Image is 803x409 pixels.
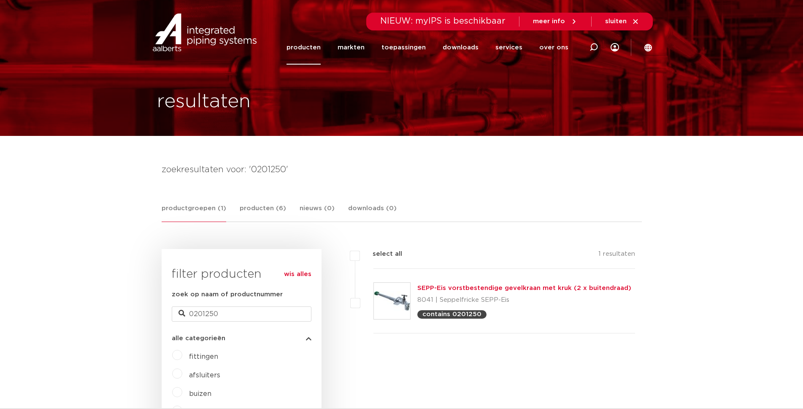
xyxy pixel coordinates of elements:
[189,390,211,397] a: buizen
[157,88,251,115] h1: resultaten
[380,17,506,25] span: NIEUW: myIPS is beschikbaar
[533,18,578,25] a: meer info
[443,30,479,65] a: downloads
[605,18,639,25] a: sluiten
[381,30,426,65] a: toepassingen
[417,285,631,291] a: SEPP-Eis vorstbestendige gevelkraan met kruk (2 x buitendraad)
[374,283,410,319] img: Thumbnail for SEPP-Eis vorstbestendige gevelkraan met kruk (2 x buitendraad)
[189,353,218,360] a: fittingen
[422,311,481,317] p: contains 0201250
[172,290,283,300] label: zoek op naam of productnummer
[189,372,220,379] a: afsluiters
[338,30,365,65] a: markten
[240,203,286,222] a: producten (6)
[172,266,311,283] h3: filter producten
[417,293,631,307] p: 8041 | Seppelfricke SEPP-Eis
[172,335,311,341] button: alle categorieën
[360,249,402,259] label: select all
[605,18,627,24] span: sluiten
[284,269,311,279] a: wis alles
[533,18,565,24] span: meer info
[300,203,335,222] a: nieuws (0)
[598,249,635,262] p: 1 resultaten
[287,30,568,65] nav: Menu
[611,30,619,65] div: my IPS
[495,30,522,65] a: services
[172,335,225,341] span: alle categorieën
[162,163,642,176] h4: zoekresultaten voor: '0201250'
[162,203,226,222] a: productgroepen (1)
[348,203,397,222] a: downloads (0)
[172,306,311,322] input: zoeken
[287,30,321,65] a: producten
[539,30,568,65] a: over ons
